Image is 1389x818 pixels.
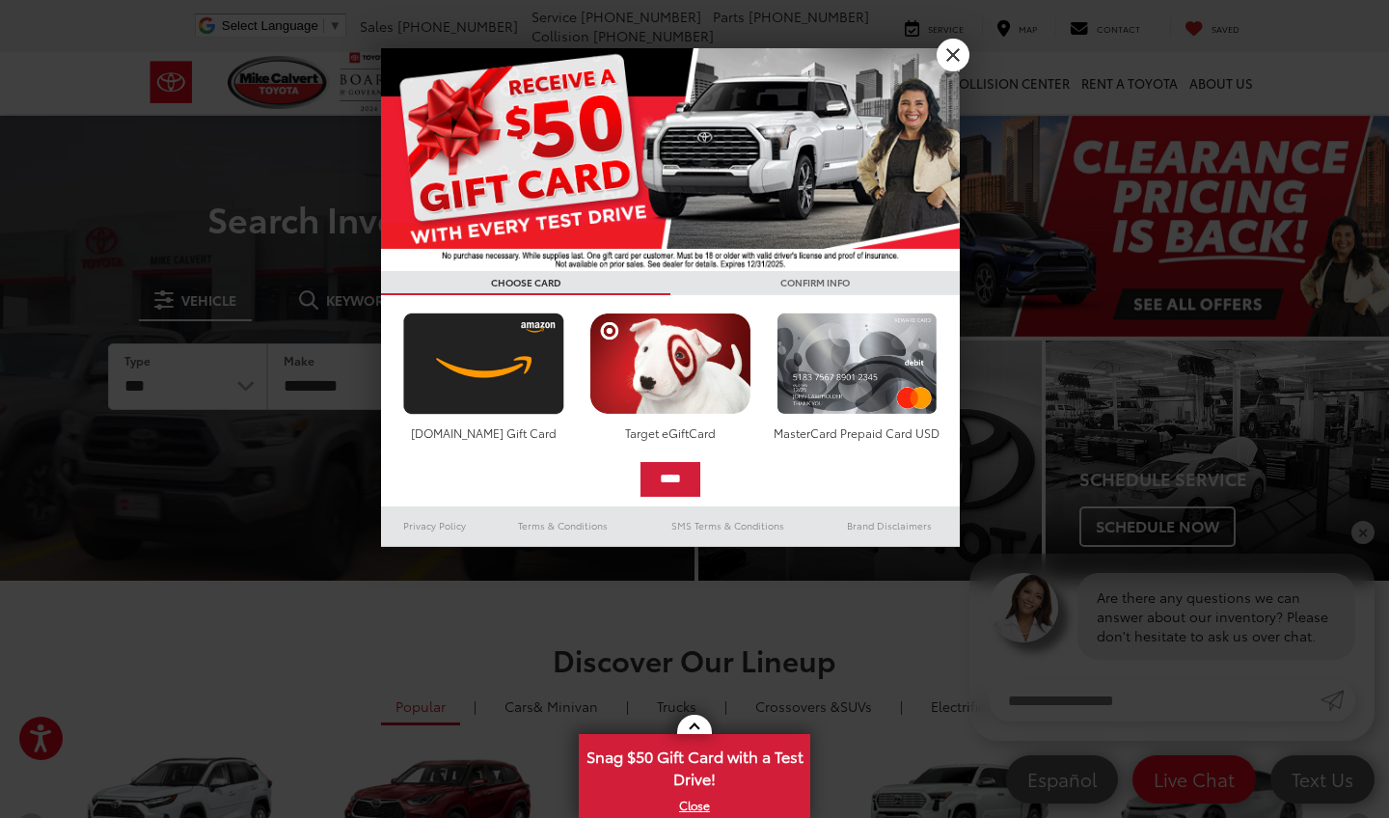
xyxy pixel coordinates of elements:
[585,313,755,415] img: targetcard.png
[489,514,637,537] a: Terms & Conditions
[398,313,569,415] img: amazoncard.png
[670,271,960,295] h3: CONFIRM INFO
[381,514,489,537] a: Privacy Policy
[581,736,808,795] span: Snag $50 Gift Card with a Test Drive!
[381,271,670,295] h3: CHOOSE CARD
[585,424,755,441] div: Target eGiftCard
[637,514,819,537] a: SMS Terms & Conditions
[381,48,960,271] img: 55838_top_625864.jpg
[819,514,960,537] a: Brand Disclaimers
[398,424,569,441] div: [DOMAIN_NAME] Gift Card
[772,313,942,415] img: mastercard.png
[772,424,942,441] div: MasterCard Prepaid Card USD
